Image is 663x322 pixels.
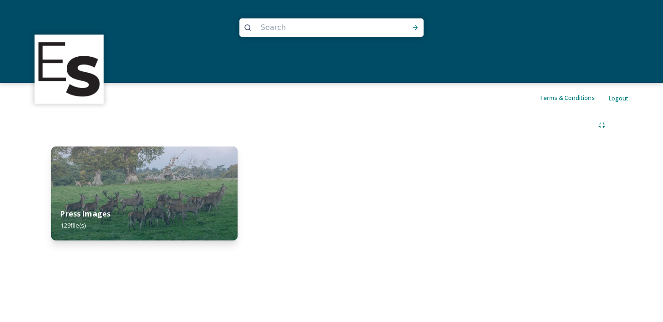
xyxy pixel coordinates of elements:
span: Logout [609,94,628,102]
a: Terms & Conditions [539,92,609,103]
input: Search [256,18,382,38]
img: 2ef7bb88-8f74-49a8-a3ad-080f126a4b2c.jpg [51,146,238,240]
span: 129 file(s) [60,221,86,229]
strong: Press images [60,209,110,219]
span: Terms & Conditions [539,94,595,102]
img: WSCC%20ES%20Socials%20Icon%20-%20Secondary%20-%20Black.jpg [36,36,103,103]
